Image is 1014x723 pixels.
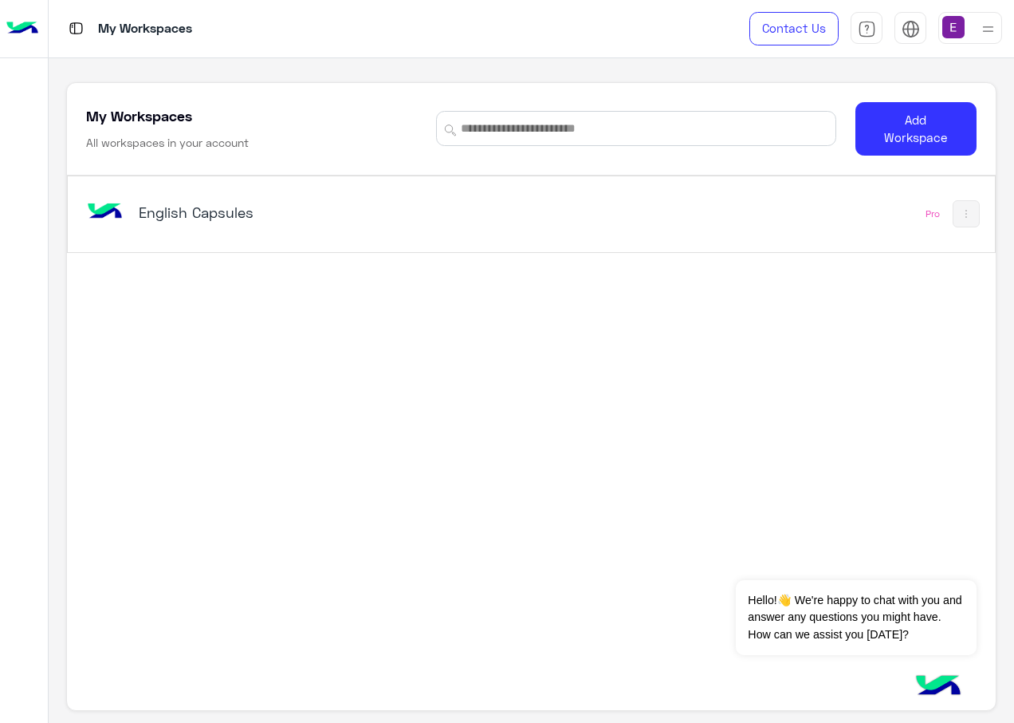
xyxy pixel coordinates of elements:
[855,102,977,156] button: Add Workspace
[978,19,998,39] img: profile
[86,106,192,125] h5: My Workspaces
[98,18,192,40] p: My Workspaces
[902,20,920,38] img: tab
[86,135,249,151] h6: All workspaces in your account
[6,12,38,45] img: Logo
[66,18,86,38] img: tab
[858,20,876,38] img: tab
[736,580,976,655] span: Hello!👋 We're happy to chat with you and answer any questions you might have. How can we assist y...
[851,12,882,45] a: tab
[749,12,839,45] a: Contact Us
[926,207,940,220] div: Pro
[83,191,126,234] img: bot image
[910,659,966,715] img: hulul-logo.png
[942,16,965,38] img: userImage
[139,203,462,222] h5: English Capsules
